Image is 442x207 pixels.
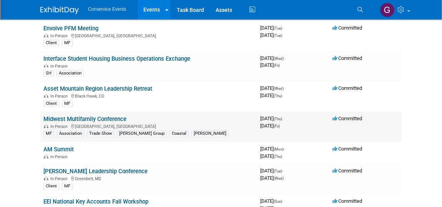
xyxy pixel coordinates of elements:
[50,154,70,159] span: In-Person
[260,168,284,174] span: [DATE]
[260,116,284,121] span: [DATE]
[50,33,70,38] span: In-Person
[57,130,84,137] div: Association
[332,25,362,31] span: Committed
[332,168,362,174] span: Committed
[43,146,74,153] a: AM Summit
[260,62,280,68] span: [DATE]
[260,55,286,61] span: [DATE]
[87,130,114,137] div: Trade Show
[274,63,280,68] span: (Fri)
[274,26,282,30] span: (Tue)
[274,176,284,181] span: (Wed)
[274,154,282,159] span: (Thu)
[274,86,284,91] span: (Wed)
[191,130,229,137] div: [PERSON_NAME]
[43,85,152,92] a: Asset Mountain Region Leadership Retreat
[44,124,48,128] img: In-Person Event
[50,124,70,129] span: In-Person
[260,198,284,204] span: [DATE]
[50,176,70,181] span: In-Person
[40,7,79,14] img: ExhibitDay
[43,175,254,181] div: Greenbelt, MD
[62,40,73,46] div: MF
[260,123,280,129] span: [DATE]
[260,32,282,38] span: [DATE]
[43,70,54,77] div: SH
[43,55,190,62] a: Interface Student Housing Business Operations Exchange
[44,176,48,180] img: In-Person Event
[117,130,167,137] div: [PERSON_NAME] Group
[44,154,48,158] img: In-Person Event
[260,93,282,98] span: [DATE]
[43,198,148,205] a: EEI National Key Accounts Fall Workshop
[43,183,59,190] div: Client
[260,175,284,181] span: [DATE]
[43,32,254,38] div: [GEOGRAPHIC_DATA], [GEOGRAPHIC_DATA]
[283,116,284,121] span: -
[56,70,84,77] div: Association
[260,153,282,159] span: [DATE]
[169,130,189,137] div: Coastal
[50,94,70,99] span: In-Person
[43,25,98,32] a: Envolve PFM Meeting
[88,7,126,12] span: Conservice Events
[43,168,148,175] a: [PERSON_NAME] Leadership Conference
[332,146,362,152] span: Committed
[43,100,59,107] div: Client
[43,123,254,129] div: [GEOGRAPHIC_DATA], [GEOGRAPHIC_DATA]
[285,146,286,152] span: -
[44,94,48,98] img: In-Person Event
[62,100,73,107] div: MF
[43,116,126,123] a: Midwest Multifamily Conference
[43,130,54,137] div: MF
[332,85,362,91] span: Committed
[274,56,284,61] span: (Wed)
[62,183,73,190] div: MF
[285,85,286,91] span: -
[260,146,286,152] span: [DATE]
[44,33,48,37] img: In-Person Event
[43,93,254,99] div: Black Hawk, CO
[332,198,362,204] span: Committed
[274,117,282,121] span: (Thu)
[332,55,362,61] span: Committed
[283,168,284,174] span: -
[260,85,286,91] span: [DATE]
[274,33,282,38] span: (Tue)
[285,55,286,61] span: -
[332,116,362,121] span: Committed
[274,199,282,204] span: (Sun)
[50,64,70,69] span: In-Person
[283,198,284,204] span: -
[274,147,284,151] span: (Mon)
[274,94,282,98] span: (Thu)
[283,25,284,31] span: -
[380,3,394,17] img: Gayle Reese
[44,64,48,68] img: In-Person Event
[274,124,280,128] span: (Fri)
[43,40,59,46] div: Client
[260,25,284,31] span: [DATE]
[274,169,282,173] span: (Tue)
